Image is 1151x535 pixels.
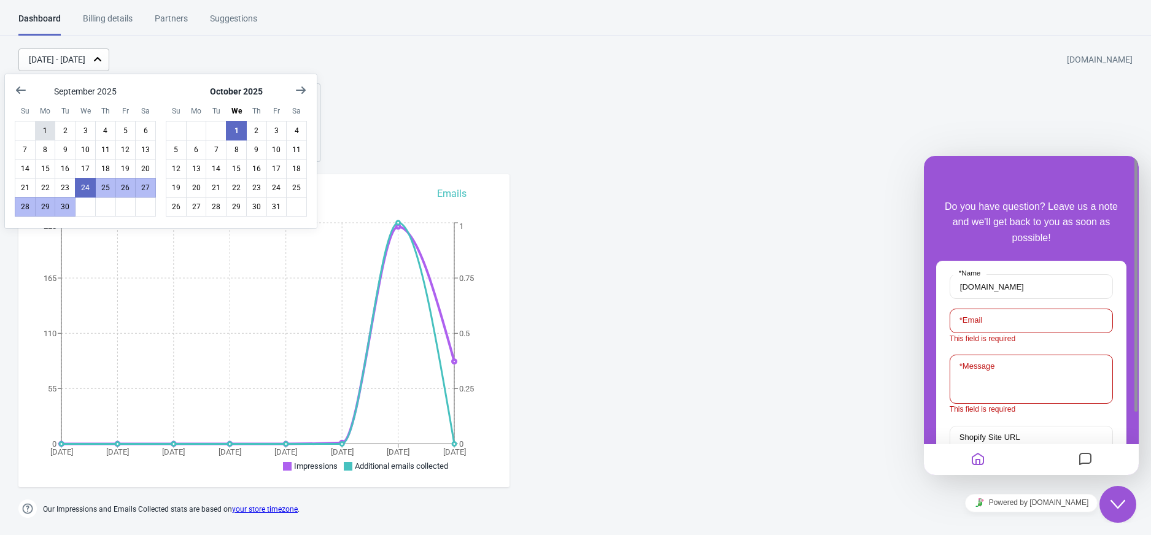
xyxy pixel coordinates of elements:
button: October 10 2025 [266,140,287,160]
span: Our Impressions and Emails Collected stats are based on . [43,499,300,520]
div: Wednesday [226,101,247,121]
tspan: 55 [48,384,56,393]
button: September 7 2025 [15,140,36,160]
button: October 28 2025 [206,197,227,217]
button: October 19 2025 [166,178,187,198]
button: October 8 2025 [226,140,247,160]
tspan: [DATE] [443,447,466,456]
button: October 31 2025 [266,197,287,217]
button: October 13 2025 [186,159,207,179]
button: September 13 2025 [135,140,156,160]
button: October 21 2025 [206,178,227,198]
button: Today October 1 2025 [226,121,247,140]
button: October 24 2025 [266,178,287,198]
button: September 20 2025 [135,159,156,179]
button: October 15 2025 [226,159,247,179]
button: October 7 2025 [206,140,227,160]
div: [DATE] - [DATE] [29,53,85,66]
button: October 20 2025 [186,178,207,198]
div: Partners [155,12,188,34]
button: September 8 2025 [35,140,56,160]
tspan: [DATE] [50,447,73,456]
div: Tuesday [55,101,76,121]
a: your store timezone [232,505,298,514]
iframe: chat widget [924,156,1139,475]
button: September 6 2025 [135,121,156,140]
div: Sunday [15,101,36,121]
button: October 30 2025 [246,197,267,217]
span: Additional emails collected [355,461,448,471]
button: September 17 2025 [75,159,96,179]
button: September 27 2025 [135,178,156,198]
tspan: 1 [459,221,463,231]
button: September 21 2025 [15,178,36,198]
button: October 14 2025 [206,159,227,179]
tspan: [DATE] [106,447,129,456]
button: September 19 2025 [115,159,136,179]
div: Saturday [135,101,156,121]
div: Saturday [286,101,307,121]
div: Wednesday [75,101,96,121]
iframe: chat widget [924,489,1139,517]
div: Thursday [246,101,267,121]
div: Sunday [166,101,187,121]
button: October 29 2025 [226,197,247,217]
div: Billing details [83,12,133,34]
button: September 30 2025 [55,197,76,217]
button: Show previous month, August 2025 [10,79,32,101]
button: October 16 2025 [246,159,267,179]
button: October 23 2025 [246,178,267,198]
tspan: 0 [459,439,463,448]
div: Tuesday [206,101,227,121]
button: September 26 2025 [115,178,136,198]
tspan: 165 [44,274,56,283]
button: October 17 2025 [266,159,287,179]
button: September 9 2025 [55,140,76,160]
tspan: 0.75 [459,274,474,283]
button: Show next month, November 2025 [290,79,312,101]
button: October 11 2025 [286,140,307,160]
button: October 27 2025 [186,197,207,217]
tspan: 0 [52,439,56,448]
iframe: chat widget [1099,486,1139,523]
button: September 24 2025 [75,178,96,198]
button: October 3 2025 [266,121,287,140]
button: September 29 2025 [35,197,56,217]
div: Monday [35,101,56,121]
tspan: [DATE] [162,447,185,456]
tspan: [DATE] [331,447,354,456]
button: September 2 2025 [55,121,76,140]
div: Monday [186,101,207,121]
button: October 12 2025 [166,159,187,179]
div: Friday [266,101,287,121]
img: help.png [18,499,37,518]
span: Impressions [294,461,338,471]
button: October 26 2025 [166,197,187,217]
button: October 22 2025 [226,178,247,198]
tspan: [DATE] [219,447,241,456]
tspan: [DATE] [274,447,297,456]
button: October 5 2025 [166,140,187,160]
tspan: 0.25 [459,384,474,393]
button: October 18 2025 [286,159,307,179]
button: October 25 2025 [286,178,307,198]
div: Friday [115,101,136,121]
button: September 10 2025 [75,140,96,160]
div: Suggestions [210,12,257,34]
tspan: [DATE] [387,447,409,456]
button: September 15 2025 [35,159,56,179]
div: [DOMAIN_NAME] [1067,49,1133,71]
button: September 1 2025 [35,121,56,140]
button: October 9 2025 [246,140,267,160]
tspan: 0.5 [459,329,470,338]
button: October 6 2025 [186,140,207,160]
button: September 14 2025 [15,159,36,179]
